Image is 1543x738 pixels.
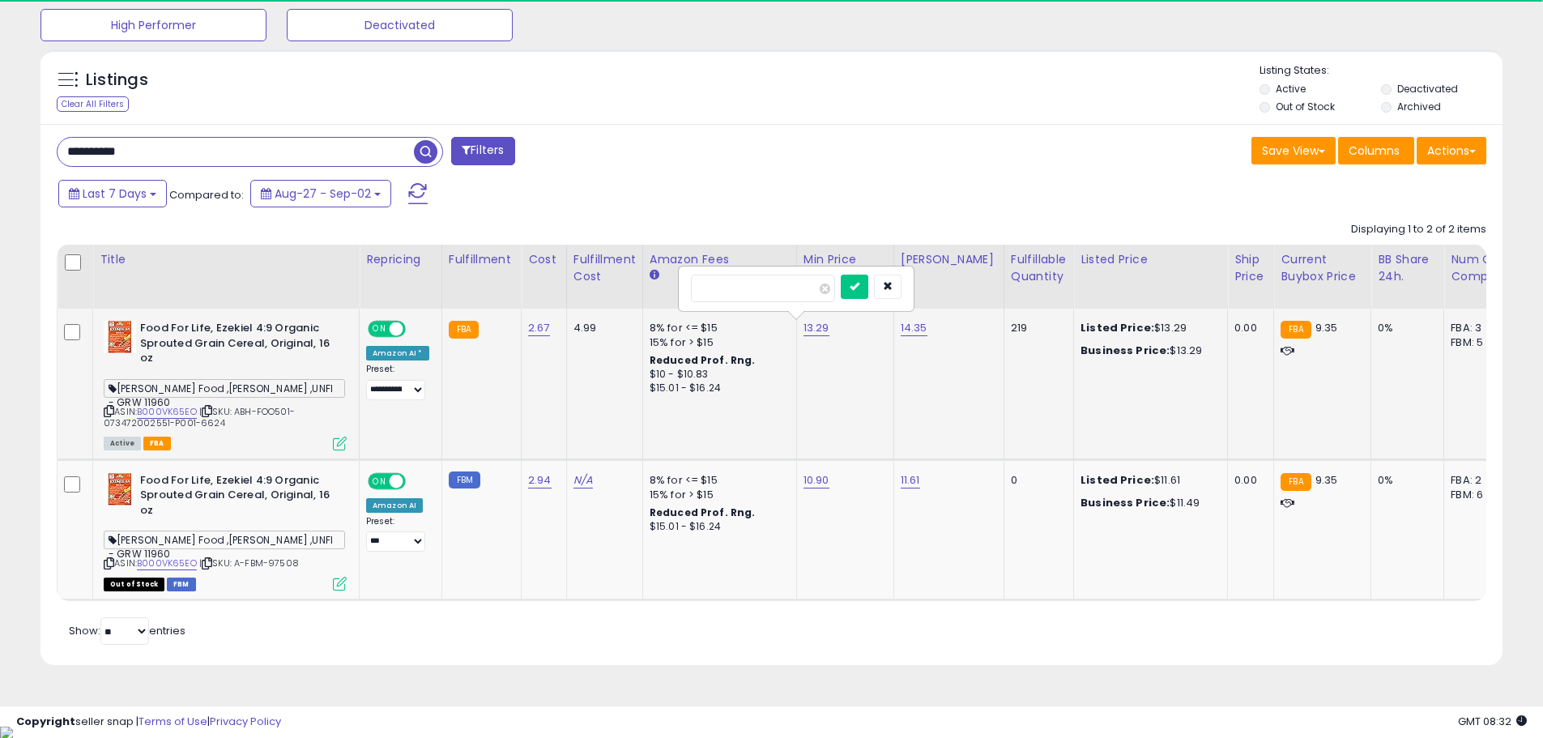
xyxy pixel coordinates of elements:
[528,251,560,268] div: Cost
[366,251,435,268] div: Repricing
[104,473,347,589] div: ASIN:
[140,321,337,370] b: Food For Life, Ezekiel 4:9 Organic Sprouted Grain Cereal, Original, 16 oz
[1276,100,1335,113] label: Out of Stock
[803,251,887,268] div: Min Price
[369,322,390,336] span: ON
[199,557,299,569] span: | SKU: A-FBM-97508
[40,9,266,41] button: High Performer
[573,472,593,488] a: N/A
[1451,473,1504,488] div: FBA: 2
[650,473,784,488] div: 8% for <= $15
[650,335,784,350] div: 15% for > $15
[1276,82,1306,96] label: Active
[1315,472,1338,488] span: 9.35
[901,320,927,336] a: 14.35
[1081,472,1154,488] b: Listed Price:
[1251,137,1336,164] button: Save View
[83,186,147,202] span: Last 7 Days
[104,437,141,450] span: All listings currently available for purchase on Amazon
[16,714,75,729] strong: Copyright
[139,714,207,729] a: Terms of Use
[1081,496,1215,510] div: $11.49
[366,364,429,400] div: Preset:
[1451,251,1510,285] div: Num of Comp.
[1260,63,1503,79] p: Listing States:
[528,472,552,488] a: 2.94
[69,623,185,638] span: Show: entries
[451,137,514,165] button: Filters
[366,498,423,513] div: Amazon AI
[650,268,659,283] small: Amazon Fees.
[1011,321,1061,335] div: 219
[449,251,514,268] div: Fulfillment
[1011,473,1061,488] div: 0
[104,379,345,398] span: [PERSON_NAME] Food ,[PERSON_NAME] ,UNFI - GRW 11960
[528,320,550,336] a: 2.67
[1081,321,1215,335] div: $13.29
[16,715,281,730] div: seller snap | |
[167,578,196,591] span: FBM
[1397,82,1458,96] label: Deactivated
[1349,143,1400,159] span: Columns
[573,251,636,285] div: Fulfillment Cost
[1081,473,1215,488] div: $11.61
[403,322,429,336] span: OFF
[104,531,345,549] span: [PERSON_NAME] Food ,[PERSON_NAME] ,UNFI - GRW 11960
[1081,251,1221,268] div: Listed Price
[650,488,784,502] div: 15% for > $15
[901,472,920,488] a: 11.61
[1281,251,1364,285] div: Current Buybox Price
[1011,251,1067,285] div: Fulfillable Quantity
[1234,321,1261,335] div: 0.00
[366,346,429,360] div: Amazon AI *
[104,321,136,353] img: 61rdcnFD9DS._SL40_.jpg
[104,578,164,591] span: All listings that are currently out of stock and unavailable for purchase on Amazon
[650,382,784,395] div: $15.01 - $16.24
[1081,495,1170,510] b: Business Price:
[1451,488,1504,502] div: FBM: 6
[1451,335,1504,350] div: FBM: 5
[803,320,829,336] a: 13.29
[1417,137,1486,164] button: Actions
[1081,343,1170,358] b: Business Price:
[1451,321,1504,335] div: FBA: 3
[650,321,784,335] div: 8% for <= $15
[573,321,630,335] div: 4.99
[366,516,429,552] div: Preset:
[100,251,352,268] div: Title
[275,186,371,202] span: Aug-27 - Sep-02
[104,321,347,449] div: ASIN:
[1315,320,1338,335] span: 9.35
[449,321,479,339] small: FBA
[86,69,148,92] h5: Listings
[169,187,244,203] span: Compared to:
[104,405,295,429] span: | SKU: ABH-FOO501-073472002551-P001-6624
[57,96,129,112] div: Clear All Filters
[650,368,784,382] div: $10 - $10.83
[449,471,480,488] small: FBM
[1397,100,1441,113] label: Archived
[287,9,513,41] button: Deactivated
[1338,137,1414,164] button: Columns
[1378,251,1437,285] div: BB Share 24h.
[137,557,197,570] a: B000VK65EO
[1351,222,1486,237] div: Displaying 1 to 2 of 2 items
[143,437,171,450] span: FBA
[650,353,756,367] b: Reduced Prof. Rng.
[650,251,790,268] div: Amazon Fees
[803,472,829,488] a: 10.90
[650,506,756,519] b: Reduced Prof. Rng.
[210,714,281,729] a: Privacy Policy
[1081,343,1215,358] div: $13.29
[1081,320,1154,335] b: Listed Price:
[1281,321,1311,339] small: FBA
[104,473,136,506] img: 61rdcnFD9DS._SL40_.jpg
[1458,714,1527,729] span: 2025-09-10 08:32 GMT
[403,474,429,488] span: OFF
[58,180,167,207] button: Last 7 Days
[1234,473,1261,488] div: 0.00
[137,405,197,419] a: B000VK65EO
[650,520,784,534] div: $15.01 - $16.24
[901,251,997,268] div: [PERSON_NAME]
[1234,251,1267,285] div: Ship Price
